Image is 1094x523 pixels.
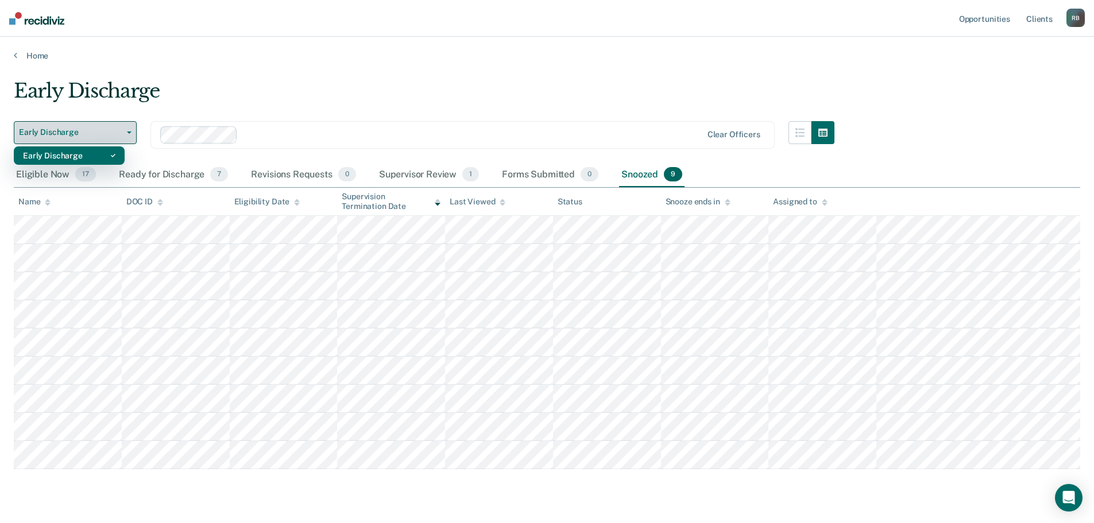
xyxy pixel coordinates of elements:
[117,162,230,188] div: Ready for Discharge7
[666,197,730,207] div: Snooze ends in
[14,162,98,188] div: Eligible Now17
[75,167,96,182] span: 17
[23,146,115,165] div: Early Discharge
[1066,9,1085,27] button: RB
[14,79,834,112] div: Early Discharge
[234,197,300,207] div: Eligibility Date
[377,162,482,188] div: Supervisor Review1
[664,167,682,182] span: 9
[619,162,685,188] div: Snoozed9
[500,162,601,188] div: Forms Submitted0
[19,127,122,137] span: Early Discharge
[14,121,137,144] button: Early Discharge
[558,197,582,207] div: Status
[342,192,440,211] div: Supervision Termination Date
[249,162,358,188] div: Revisions Requests0
[1055,484,1083,512] div: Open Intercom Messenger
[581,167,598,182] span: 0
[708,130,760,140] div: Clear officers
[773,197,827,207] div: Assigned to
[210,167,228,182] span: 7
[338,167,356,182] span: 0
[126,197,163,207] div: DOC ID
[450,197,505,207] div: Last Viewed
[1066,9,1085,27] div: R B
[462,167,479,182] span: 1
[14,51,1080,61] a: Home
[9,12,64,25] img: Recidiviz
[18,197,51,207] div: Name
